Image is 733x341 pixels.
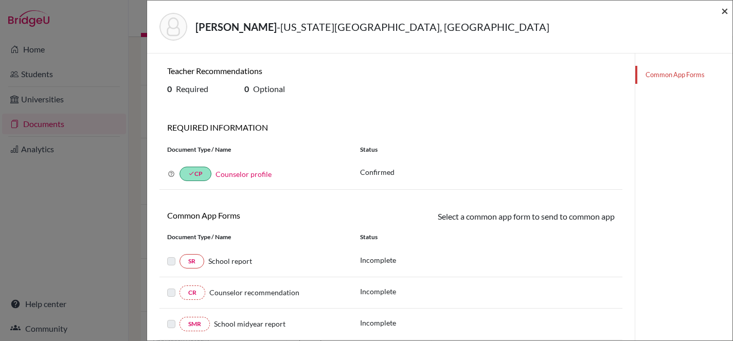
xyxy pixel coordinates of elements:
h6: Common App Forms [167,210,383,220]
a: CR [180,285,205,300]
span: Counselor recommendation [209,288,299,297]
a: SR [180,254,204,268]
strong: [PERSON_NAME] [195,21,277,33]
h6: Teacher Recommendations [167,66,383,76]
b: 0 [167,84,172,94]
div: Select a common app form to send to common app [391,210,622,224]
div: Document Type / Name [159,145,352,154]
p: Incomplete [360,255,396,265]
p: Incomplete [360,317,396,328]
span: × [721,3,728,18]
span: Optional [253,84,285,94]
a: SMR [180,317,210,331]
a: Counselor profile [216,170,272,178]
div: Status [352,232,622,242]
button: Close [721,5,728,17]
p: Incomplete [360,286,396,297]
span: Required [176,84,208,94]
b: 0 [244,84,249,94]
p: Confirmed [360,167,615,177]
div: Status [352,145,622,154]
i: done [188,170,194,176]
span: School midyear report [214,319,285,328]
span: School report [208,257,252,265]
a: Common App Forms [635,66,732,84]
h6: REQUIRED INFORMATION [159,122,622,132]
a: doneCP [180,167,211,181]
span: - [US_STATE][GEOGRAPHIC_DATA], [GEOGRAPHIC_DATA] [277,21,549,33]
div: Document Type / Name [159,232,352,242]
